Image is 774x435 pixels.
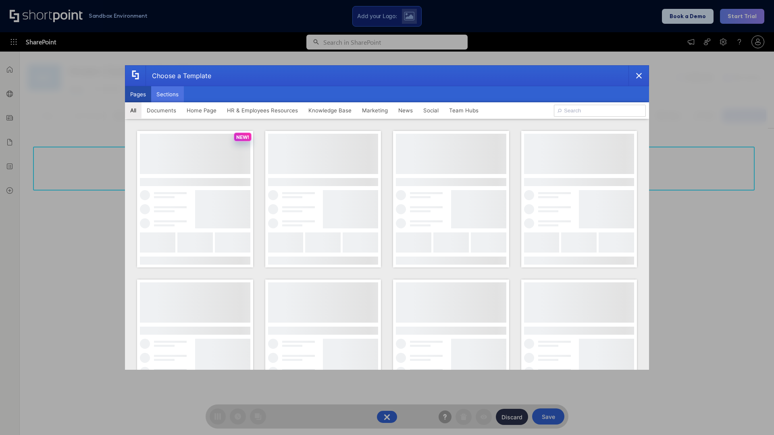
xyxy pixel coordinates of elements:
button: All [125,102,141,118]
p: NEW! [236,134,249,140]
button: Sections [151,86,184,102]
button: Marketing [357,102,393,118]
button: Social [418,102,444,118]
input: Search [554,105,646,117]
div: Choose a Template [146,66,211,86]
button: Team Hubs [444,102,484,118]
iframe: Chat Widget [734,396,774,435]
div: template selector [125,65,649,370]
button: Knowledge Base [303,102,357,118]
button: Documents [141,102,181,118]
button: Home Page [181,102,222,118]
button: Pages [125,86,151,102]
button: News [393,102,418,118]
button: HR & Employees Resources [222,102,303,118]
